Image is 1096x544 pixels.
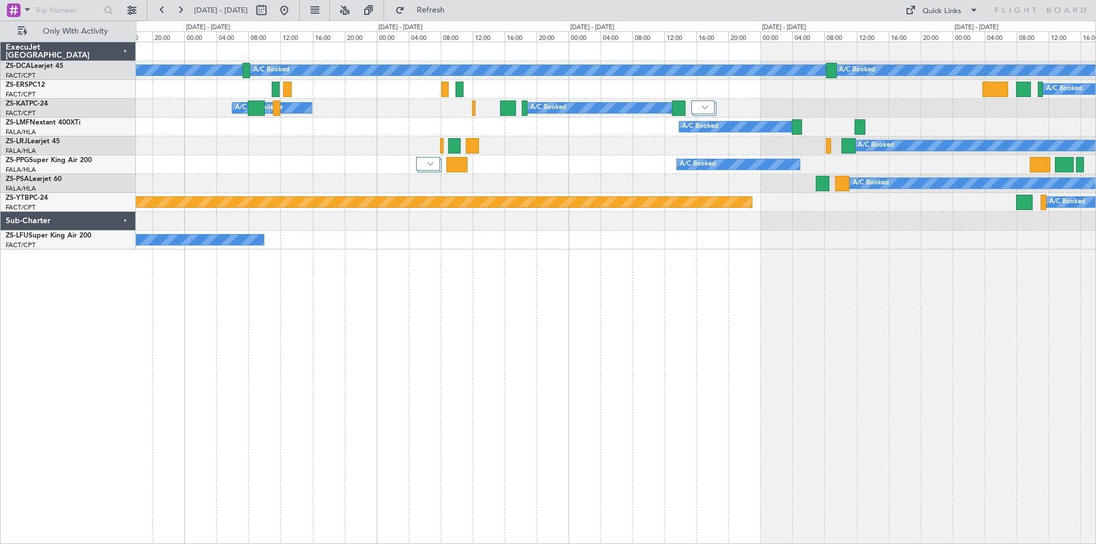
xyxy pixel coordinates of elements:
div: A/C Booked [858,137,894,154]
div: 04:00 [216,31,248,42]
img: arrow-gray.svg [702,105,708,110]
div: [DATE] - [DATE] [570,23,614,33]
a: ZS-PSALearjet 60 [6,176,62,183]
span: ZS-LMF [6,119,30,126]
div: [DATE] - [DATE] [186,23,230,33]
div: 16:00 [505,31,537,42]
a: ZS-YTBPC-24 [6,195,48,202]
div: A/C Booked [253,62,289,79]
div: [DATE] - [DATE] [762,23,806,33]
div: 12:00 [473,31,505,42]
a: FALA/HLA [6,147,36,155]
div: 20:00 [152,31,184,42]
div: 00:00 [377,31,409,42]
div: Quick Links [922,6,961,17]
div: 12:00 [857,31,889,42]
div: A/C Booked [1049,194,1085,211]
div: 00:00 [569,31,601,42]
span: [DATE] - [DATE] [194,5,248,15]
div: [DATE] - [DATE] [378,23,422,33]
div: A/C Booked [853,175,889,192]
div: A/C Booked [1046,80,1082,98]
button: Refresh [390,1,458,19]
div: 20:00 [345,31,377,42]
a: FACT/CPT [6,203,35,212]
div: 04:00 [792,31,824,42]
div: 04:00 [409,31,441,42]
div: 04:00 [601,31,632,42]
a: FACT/CPT [6,90,35,99]
div: 08:00 [1017,31,1049,42]
div: [DATE] - [DATE] [954,23,998,33]
div: 20:00 [921,31,953,42]
a: FACT/CPT [6,241,35,249]
div: 16:00 [313,31,345,42]
div: A/C Booked [680,156,716,173]
div: A/C Booked [530,99,566,116]
div: 16:00 [120,31,152,42]
a: ZS-LFUSuper King Air 200 [6,232,91,239]
a: ZS-LMFNextant 400XTi [6,119,80,126]
div: 16:00 [889,31,921,42]
div: 16:00 [696,31,728,42]
span: ZS-PSA [6,176,29,183]
a: FACT/CPT [6,71,35,80]
div: A/C Booked [682,118,718,135]
input: Trip Number [35,2,100,19]
span: ZS-DCA [6,63,31,70]
div: 08:00 [824,31,856,42]
a: FALA/HLA [6,166,36,174]
a: ZS-ERSPC12 [6,82,45,88]
div: 04:00 [985,31,1017,42]
span: ZS-KAT [6,100,29,107]
span: Only With Activity [30,27,120,35]
span: ZS-LFU [6,232,29,239]
div: 12:00 [664,31,696,42]
div: 20:00 [728,31,760,42]
span: ZS-ERS [6,82,29,88]
span: ZS-LRJ [6,138,27,145]
a: FALA/HLA [6,184,36,193]
a: ZS-KATPC-24 [6,100,48,107]
div: 08:00 [248,31,280,42]
div: 12:00 [1049,31,1081,42]
span: Refresh [407,6,455,14]
div: 12:00 [280,31,312,42]
div: A/C Unavailable [235,99,283,116]
span: ZS-YTB [6,195,29,202]
div: 20:00 [537,31,569,42]
div: 00:00 [953,31,985,42]
div: 08:00 [632,31,664,42]
a: FACT/CPT [6,109,35,118]
img: arrow-gray.svg [427,162,434,166]
a: ZS-DCALearjet 45 [6,63,63,70]
div: 00:00 [760,31,792,42]
button: Only With Activity [13,22,124,41]
button: Quick Links [900,1,984,19]
a: ZS-PPGSuper King Air 200 [6,157,92,164]
a: FALA/HLA [6,128,36,136]
a: ZS-LRJLearjet 45 [6,138,60,145]
div: 08:00 [441,31,473,42]
div: A/C Booked [839,62,875,79]
div: 00:00 [184,31,216,42]
span: ZS-PPG [6,157,29,164]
